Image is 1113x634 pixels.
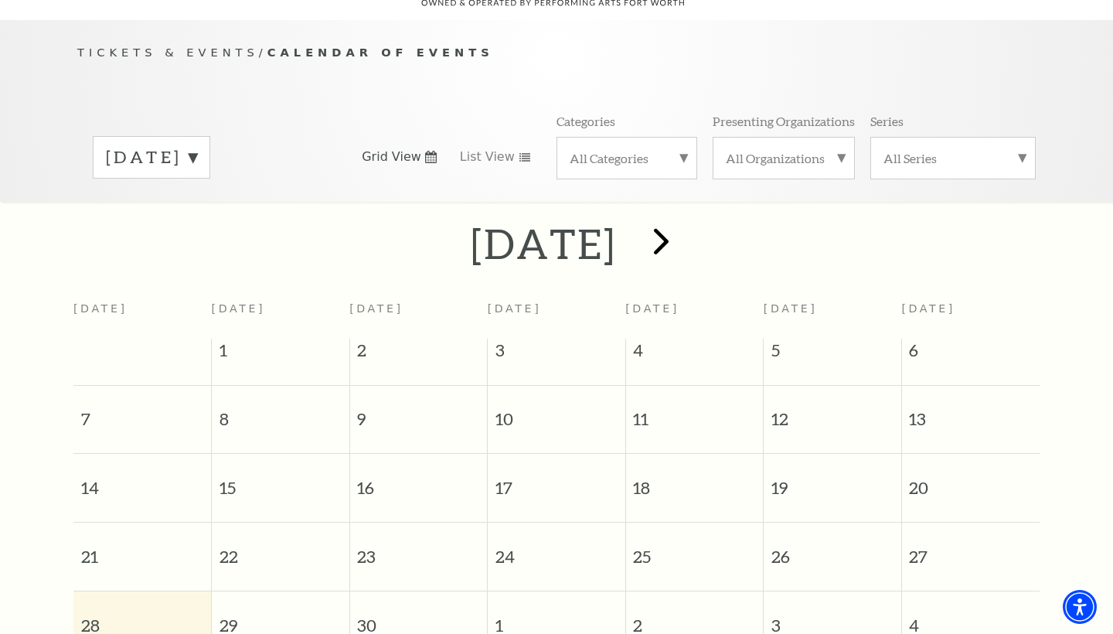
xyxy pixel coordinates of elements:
[350,523,488,576] span: 23
[488,386,625,439] span: 10
[73,386,211,439] span: 7
[73,454,211,507] span: 14
[901,302,955,315] span: [DATE]
[883,150,1023,166] label: All Series
[488,302,542,315] span: [DATE]
[212,454,349,507] span: 15
[570,150,684,166] label: All Categories
[212,386,349,439] span: 8
[556,113,615,129] p: Categories
[460,148,515,165] span: List View
[626,454,764,507] span: 18
[77,46,259,59] span: Tickets & Events
[488,454,625,507] span: 17
[471,219,617,268] h2: [DATE]
[267,46,494,59] span: Calendar of Events
[488,339,625,370] span: 3
[764,454,901,507] span: 19
[870,113,904,129] p: Series
[713,113,855,129] p: Presenting Organizations
[764,302,818,315] span: [DATE]
[626,386,764,439] span: 11
[73,523,211,576] span: 21
[631,216,688,271] button: next
[212,302,266,315] span: [DATE]
[764,386,901,439] span: 12
[902,339,1040,370] span: 6
[350,454,488,507] span: 16
[362,148,421,165] span: Grid View
[350,339,488,370] span: 2
[350,386,488,439] span: 9
[349,302,403,315] span: [DATE]
[902,523,1040,576] span: 27
[1063,590,1097,624] div: Accessibility Menu
[212,523,349,576] span: 22
[77,43,1036,63] p: /
[726,150,842,166] label: All Organizations
[902,386,1040,439] span: 13
[106,145,197,169] label: [DATE]
[902,454,1040,507] span: 20
[626,523,764,576] span: 25
[488,523,625,576] span: 24
[73,293,212,339] th: [DATE]
[212,339,349,370] span: 1
[626,339,764,370] span: 4
[764,523,901,576] span: 26
[764,339,901,370] span: 5
[625,302,679,315] span: [DATE]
